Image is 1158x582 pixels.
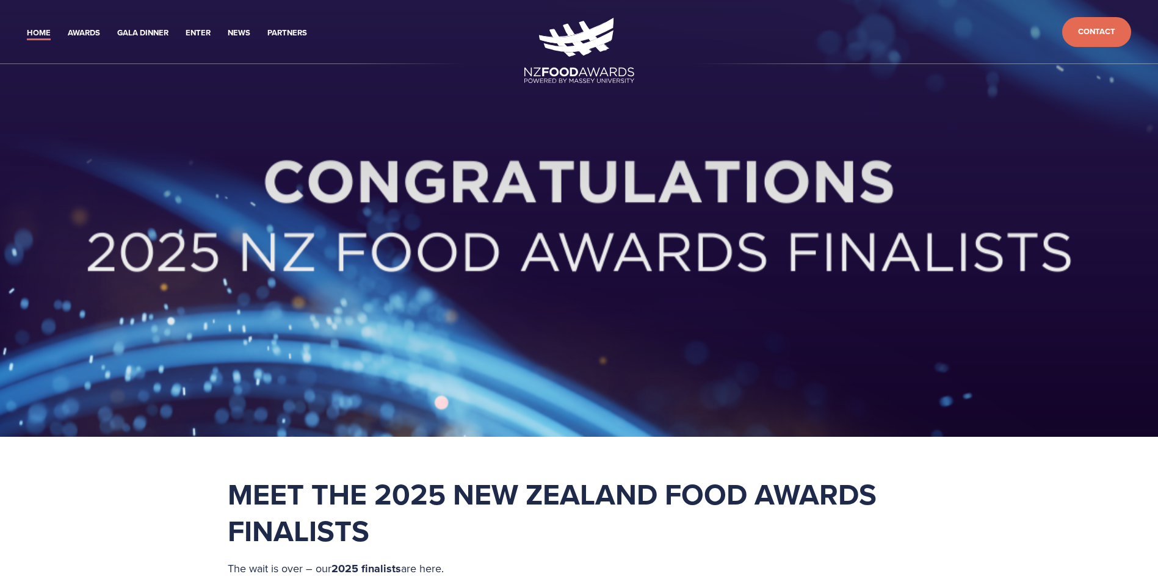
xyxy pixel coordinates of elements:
a: Partners [267,26,307,40]
a: Enter [186,26,211,40]
a: News [228,26,250,40]
strong: Meet the 2025 New Zealand Food Awards Finalists [228,473,884,552]
a: Contact [1062,17,1131,47]
a: Gala Dinner [117,26,168,40]
a: Awards [68,26,100,40]
p: The wait is over – our are here. [228,559,931,579]
strong: 2025 finalists [331,561,401,577]
a: Home [27,26,51,40]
